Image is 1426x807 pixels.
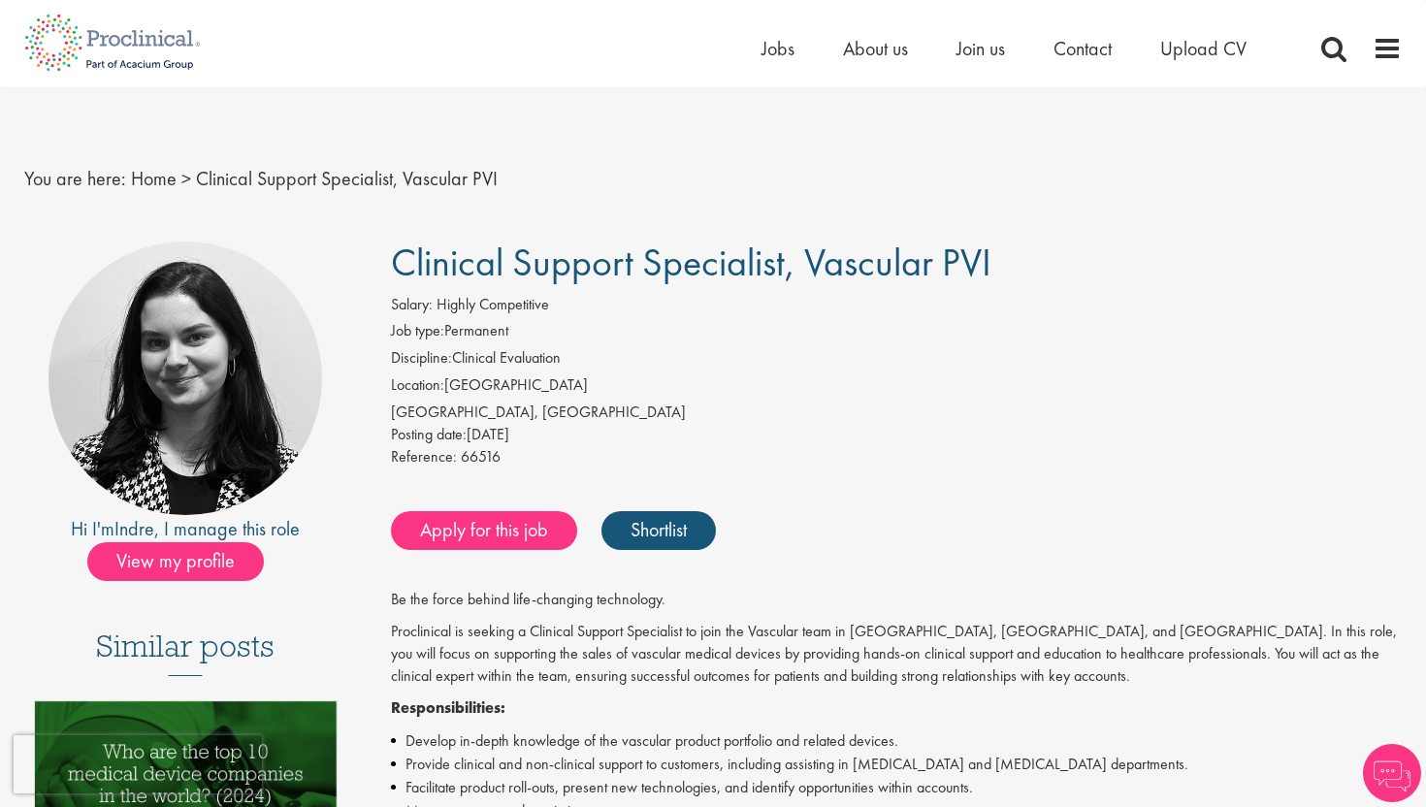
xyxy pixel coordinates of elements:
div: [DATE] [391,424,1403,446]
span: Posting date: [391,424,467,444]
span: 66516 [461,446,501,467]
strong: Responsibilities: [391,697,505,718]
img: imeage of recruiter Indre Stankeviciute [49,242,322,515]
a: Jobs [762,36,794,61]
span: Clinical Support Specialist, Vascular PVI [391,238,991,287]
label: Job type: [391,320,444,342]
span: You are here: [24,166,126,191]
span: View my profile [87,542,264,581]
span: Highly Competitive [437,294,549,314]
h3: Similar posts [96,629,275,676]
label: Salary: [391,294,433,316]
span: Clinical Support Specialist, Vascular PVI [196,166,498,191]
span: > [181,166,191,191]
a: Contact [1053,36,1112,61]
label: Location: [391,374,444,397]
iframe: reCAPTCHA [14,735,262,793]
img: Chatbot [1363,744,1421,802]
li: Develop in-depth knowledge of the vascular product portfolio and related devices. [391,729,1403,753]
li: Provide clinical and non-clinical support to customers, including assisting in [MEDICAL_DATA] and... [391,753,1403,776]
a: breadcrumb link [131,166,177,191]
div: Hi I'm , I manage this role [24,515,347,543]
li: Clinical Evaluation [391,347,1403,374]
a: Apply for this job [391,511,577,550]
label: Reference: [391,446,457,468]
a: Shortlist [601,511,716,550]
a: Upload CV [1160,36,1247,61]
a: View my profile [87,546,283,571]
label: Discipline: [391,347,452,370]
li: [GEOGRAPHIC_DATA] [391,374,1403,402]
li: Facilitate product roll-outs, present new technologies, and identify opportunities within accounts. [391,776,1403,799]
a: About us [843,36,908,61]
a: Join us [956,36,1005,61]
div: [GEOGRAPHIC_DATA], [GEOGRAPHIC_DATA] [391,402,1403,424]
li: Permanent [391,320,1403,347]
p: Proclinical is seeking a Clinical Support Specialist to join the Vascular team in [GEOGRAPHIC_DAT... [391,621,1403,688]
a: Indre [114,516,154,541]
p: Be the force behind life-changing technology. [391,589,1403,611]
